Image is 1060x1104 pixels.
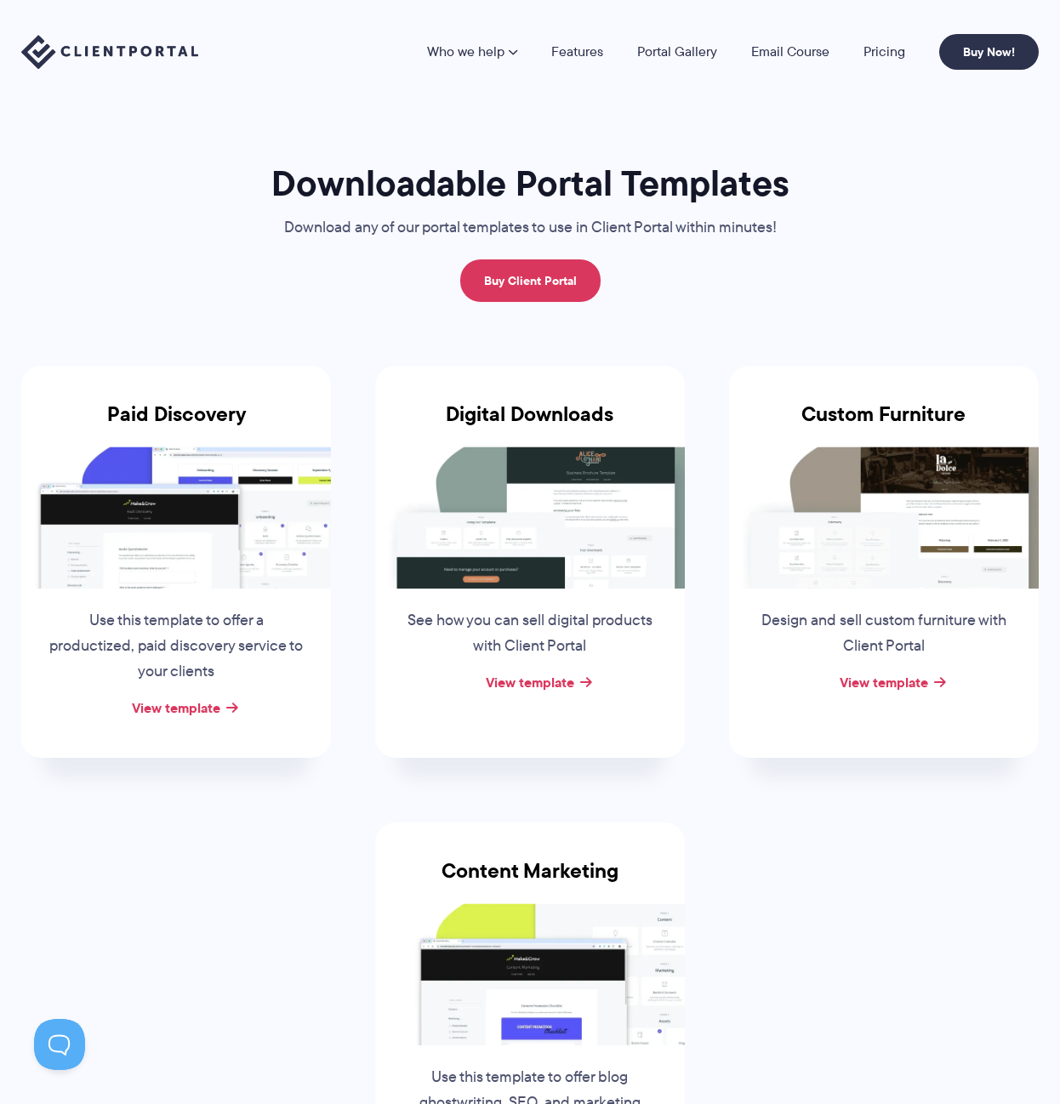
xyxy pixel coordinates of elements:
[132,697,220,718] a: View template
[551,45,603,59] a: Features
[375,859,685,903] h3: Content Marketing
[486,672,574,692] a: View template
[939,34,1039,70] a: Buy Now!
[755,608,1013,659] p: Design and sell custom furniture with Client Portal
[751,45,829,59] a: Email Course
[729,402,1039,447] h3: Custom Furniture
[21,402,331,447] h3: Paid Discovery
[245,215,815,241] p: Download any of our portal templates to use in Client Portal within minutes!
[460,259,601,302] a: Buy Client Portal
[245,161,815,206] h1: Downloadable Portal Templates
[375,402,685,447] h3: Digital Downloads
[34,1019,85,1070] iframe: Toggle Customer Support
[840,672,928,692] a: View template
[863,45,905,59] a: Pricing
[637,45,717,59] a: Portal Gallery
[427,45,517,59] a: Who we help
[47,608,305,685] p: Use this template to offer a productized, paid discovery service to your clients
[401,608,659,659] p: See how you can sell digital products with Client Portal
